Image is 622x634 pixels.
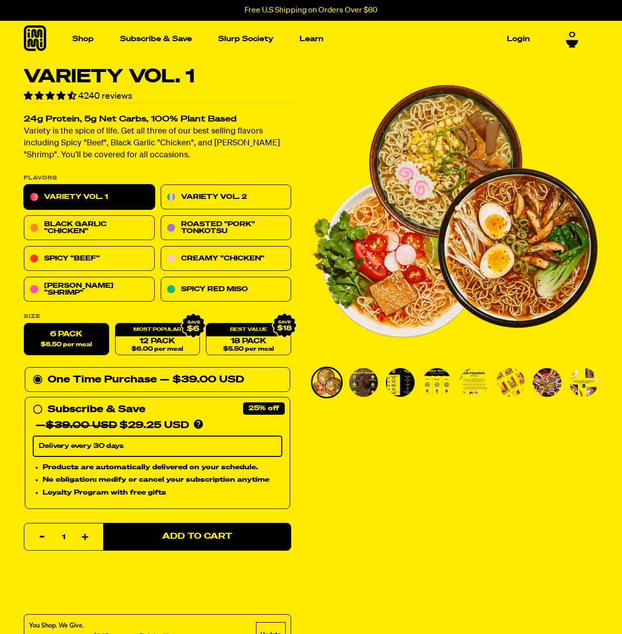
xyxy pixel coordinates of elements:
[33,436,282,457] select: Subscribe & Save —$39.00 USD$29.25 USD Products are automatically delivered on your schedule. No ...
[214,31,277,47] a: Slurp Society
[24,314,291,319] label: Size
[24,92,78,101] span: 4.55 stars
[24,277,155,302] a: [PERSON_NAME] "Shrimp"
[43,462,282,473] li: Products are automatically delivered on your schedule.
[116,31,196,47] a: Subscribe & Save
[68,21,534,57] nav: Main navigation
[78,92,132,101] span: 4240 reviews
[311,67,598,355] img: Variety Vol. 1
[24,247,155,271] a: Spicy "Beef"
[311,67,598,355] div: PDP main carousel
[5,588,105,629] iframe: Marketing Popup
[311,367,598,398] div: PDP main carousel thumbnails
[36,418,189,434] div: — $29.25 USD
[458,367,490,398] li: Go to slide 5
[68,31,98,47] a: Shop
[161,277,292,302] a: Spicy Red Miso
[569,368,598,397] img: Variety Vol. 1
[569,27,575,36] span: 0
[296,31,327,47] a: Learn
[41,342,92,348] span: $6.50 per meal
[206,323,291,356] a: 18 Pack$5.50 per meal
[311,67,598,355] li: 1 of 8
[161,216,292,241] a: Roasted "Pork" Tonkotsu
[48,402,145,418] div: Subscribe & Save
[103,523,291,551] button: Add to Cart
[495,367,526,398] li: Go to slide 6
[160,372,244,388] div: — $39.00 USD
[162,533,232,541] span: Add to Cart
[245,6,377,15] p: Free U.S Shipping on Orders Over $60
[29,621,217,630] div: You Shop. We Give.
[24,116,291,124] h2: 24g Protein, 5g Net Carbs, 100% Plant Based
[24,67,291,86] h1: Variety Vol. 1
[311,367,343,398] li: Go to slide 1
[24,126,291,162] p: Variety is the spice of life. Get all three of our best selling flavors including Spicy "Beef", B...
[312,368,341,397] img: Variety Vol. 1
[348,367,379,398] li: Go to slide 2
[459,368,488,397] img: Variety Vol. 1
[24,216,155,241] a: Black Garlic "Chicken"
[568,367,600,398] li: Go to slide 8
[161,247,292,271] a: Creamy "Chicken"
[503,31,534,47] a: Login
[223,346,274,353] span: $5.50 per meal
[43,475,282,486] li: No obligation: modify or cancel your subscription anytime
[43,488,282,499] li: Loyalty Program with free gifts
[24,185,155,210] a: Variety Vol. 1
[46,421,117,431] del: $39.00 USD
[33,372,282,388] div: One Time Purchase
[386,368,415,397] img: Variety Vol. 1
[421,367,453,398] li: Go to slide 4
[24,323,109,356] label: 6 Pack
[384,367,416,398] li: Go to slide 3
[423,368,451,397] img: Variety Vol. 1
[30,523,97,551] input: quantity
[24,176,291,181] p: Flavors
[496,368,525,397] img: Variety Vol. 1
[161,185,292,210] a: Variety Vol. 2
[531,367,563,398] li: Go to slide 7
[533,368,561,397] img: Variety Vol. 1
[566,27,578,44] a: 0
[115,323,200,356] a: 12 Pack$6.00 per meal
[131,346,183,353] span: $6.00 per meal
[349,368,378,397] img: Variety Vol. 1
